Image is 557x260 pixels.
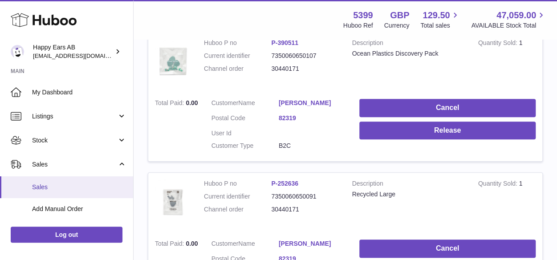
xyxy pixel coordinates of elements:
[420,21,460,30] span: Total sales
[155,240,186,249] strong: Total Paid
[11,227,122,243] a: Log out
[496,9,536,21] span: 47,059.00
[11,45,24,58] img: 3pl@happyearsearplugs.com
[279,240,346,248] a: [PERSON_NAME]
[352,190,465,199] div: Recycled Large
[186,99,198,106] span: 0.00
[32,205,126,213] span: Add Manual Order
[384,21,410,30] div: Currency
[271,180,298,187] a: P-252636
[211,99,239,106] span: Customer
[211,240,239,247] span: Customer
[472,32,542,92] td: 1
[390,9,409,21] strong: GBP
[211,99,279,110] dt: Name
[204,65,271,73] dt: Channel order
[271,52,338,60] dd: 7350060650107
[186,240,198,247] span: 0.00
[343,21,373,30] div: Huboo Ref
[32,183,126,191] span: Sales
[211,114,279,125] dt: Postal Code
[478,39,519,49] strong: Quantity Sold
[471,21,546,30] span: AVAILABLE Stock Total
[471,9,546,30] a: 47,059.00 AVAILABLE Stock Total
[33,43,113,60] div: Happy Ears AB
[204,205,271,214] dt: Channel order
[32,112,117,121] span: Listings
[32,88,126,97] span: My Dashboard
[271,192,338,201] dd: 7350060650091
[352,39,465,49] strong: Description
[211,240,279,250] dt: Name
[204,179,271,188] dt: Huboo P no
[352,179,465,190] strong: Description
[155,39,191,83] img: 53991642634710.jpg
[271,65,338,73] dd: 30440171
[155,179,191,224] img: 53991642632294.jpeg
[478,180,519,189] strong: Quantity Sold
[420,9,460,30] a: 129.50 Total sales
[279,99,346,107] a: [PERSON_NAME]
[204,39,271,47] dt: Huboo P no
[204,52,271,60] dt: Current identifier
[271,205,338,214] dd: 30440171
[472,173,542,233] td: 1
[211,129,279,138] dt: User Id
[359,122,536,140] button: Release
[32,160,117,169] span: Sales
[352,49,465,58] div: Ocean Plastics Discovery Pack
[211,142,279,150] dt: Customer Type
[33,52,131,59] span: [EMAIL_ADDRESS][DOMAIN_NAME]
[423,9,450,21] span: 129.50
[353,9,373,21] strong: 5399
[279,142,346,150] dd: B2C
[359,99,536,117] button: Cancel
[279,114,346,122] a: 82319
[32,136,117,145] span: Stock
[271,39,298,46] a: P-390511
[155,99,186,109] strong: Total Paid
[204,192,271,201] dt: Current identifier
[359,240,536,258] button: Cancel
